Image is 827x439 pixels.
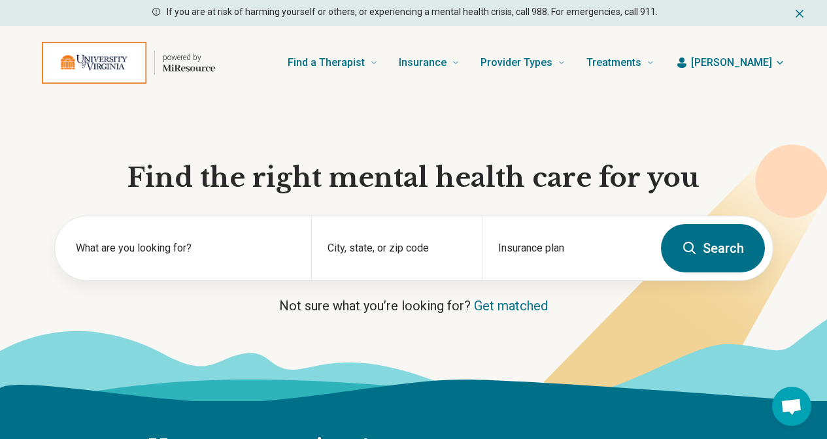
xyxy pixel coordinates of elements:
[163,52,215,63] p: powered by
[586,54,641,72] span: Treatments
[288,54,365,72] span: Find a Therapist
[167,5,658,19] p: If you are at risk of harming yourself or others, or experiencing a mental health crisis, call 98...
[691,55,772,71] span: [PERSON_NAME]
[793,5,806,21] button: Dismiss
[675,55,785,71] button: [PERSON_NAME]
[481,37,565,89] a: Provider Types
[54,297,773,315] p: Not sure what you’re looking for?
[76,240,295,256] label: What are you looking for?
[399,37,460,89] a: Insurance
[586,37,654,89] a: Treatments
[288,37,378,89] a: Find a Therapist
[399,54,447,72] span: Insurance
[474,298,548,314] a: Get matched
[42,42,215,84] a: Home page
[54,161,773,195] h1: Find the right mental health care for you
[772,387,811,426] div: Open chat
[481,54,552,72] span: Provider Types
[661,224,765,272] button: Search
